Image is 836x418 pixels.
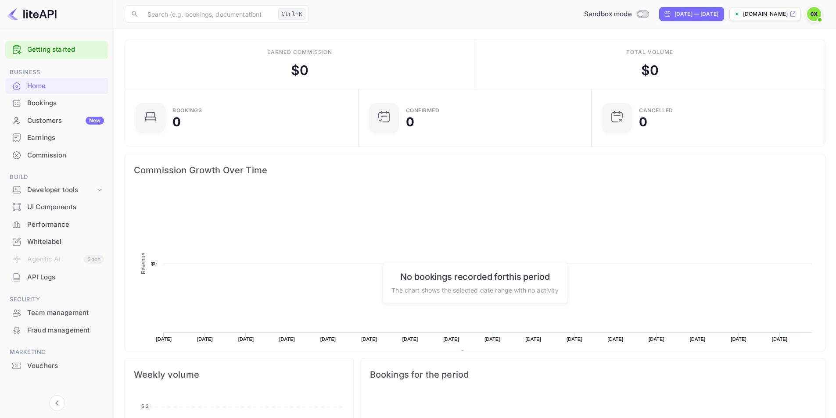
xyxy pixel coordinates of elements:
[320,336,336,342] text: [DATE]
[86,117,104,125] div: New
[5,199,108,215] a: UI Components
[141,403,149,409] tspan: $ 2
[49,395,65,411] button: Collapse navigation
[140,253,147,274] text: Revenue
[743,10,788,18] p: [DOMAIN_NAME]
[406,108,440,113] div: Confirmed
[267,48,332,56] div: Earned commission
[5,347,108,357] span: Marketing
[172,108,202,113] div: Bookings
[5,78,108,94] a: Home
[5,233,108,250] div: Whitelabel
[772,336,788,342] text: [DATE]
[5,147,108,163] a: Commission
[279,336,295,342] text: [DATE]
[278,8,305,20] div: Ctrl+K
[27,308,104,318] div: Team management
[5,182,108,198] div: Developer tools
[172,116,181,128] div: 0
[581,9,652,19] div: Switch to Production mode
[134,163,816,177] span: Commission Growth Over Time
[5,322,108,339] div: Fraud management
[27,325,104,336] div: Fraud management
[807,7,821,21] img: Construct X
[27,81,104,91] div: Home
[142,5,275,23] input: Search (e.g. bookings, documentation)
[5,172,108,182] span: Build
[27,133,104,143] div: Earnings
[238,336,254,342] text: [DATE]
[5,199,108,216] div: UI Components
[361,336,377,342] text: [DATE]
[7,7,57,21] img: LiteAPI logo
[5,295,108,304] span: Security
[27,150,104,161] div: Commission
[27,272,104,282] div: API Logs
[156,336,172,342] text: [DATE]
[5,322,108,338] a: Fraud management
[567,336,582,342] text: [DATE]
[639,108,673,113] div: CANCELLED
[197,336,213,342] text: [DATE]
[659,7,724,21] div: Click to change the date range period
[608,336,624,342] text: [DATE]
[525,336,541,342] text: [DATE]
[370,368,816,382] span: Bookings for the period
[690,336,706,342] text: [DATE]
[27,185,95,195] div: Developer tools
[5,41,108,59] div: Getting started
[391,285,558,294] p: The chart shows the selected date range with no activity
[626,48,673,56] div: Total volume
[291,61,309,80] div: $ 0
[5,95,108,112] div: Bookings
[639,116,647,128] div: 0
[649,336,664,342] text: [DATE]
[5,233,108,250] a: Whitelabel
[27,220,104,230] div: Performance
[443,336,459,342] text: [DATE]
[151,261,157,266] text: $0
[5,304,108,321] a: Team management
[5,357,108,375] div: Vouchers
[5,357,108,374] a: Vouchers
[5,112,108,129] a: CustomersNew
[484,336,500,342] text: [DATE]
[5,78,108,95] div: Home
[5,147,108,164] div: Commission
[641,61,659,80] div: $ 0
[134,368,344,382] span: Weekly volume
[5,129,108,146] a: Earnings
[5,68,108,77] span: Business
[5,269,108,285] a: API Logs
[27,361,104,371] div: Vouchers
[5,129,108,146] div: Earnings
[731,336,746,342] text: [DATE]
[5,269,108,286] div: API Logs
[27,45,104,55] a: Getting started
[402,336,418,342] text: [DATE]
[406,116,414,128] div: 0
[27,116,104,126] div: Customers
[5,95,108,111] a: Bookings
[27,98,104,108] div: Bookings
[675,10,718,18] div: [DATE] — [DATE]
[468,350,491,357] text: Revenue
[391,271,558,282] h6: No bookings recorded for this period
[27,237,104,247] div: Whitelabel
[27,202,104,212] div: UI Components
[5,216,108,232] a: Performance
[5,304,108,322] div: Team management
[584,9,632,19] span: Sandbox mode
